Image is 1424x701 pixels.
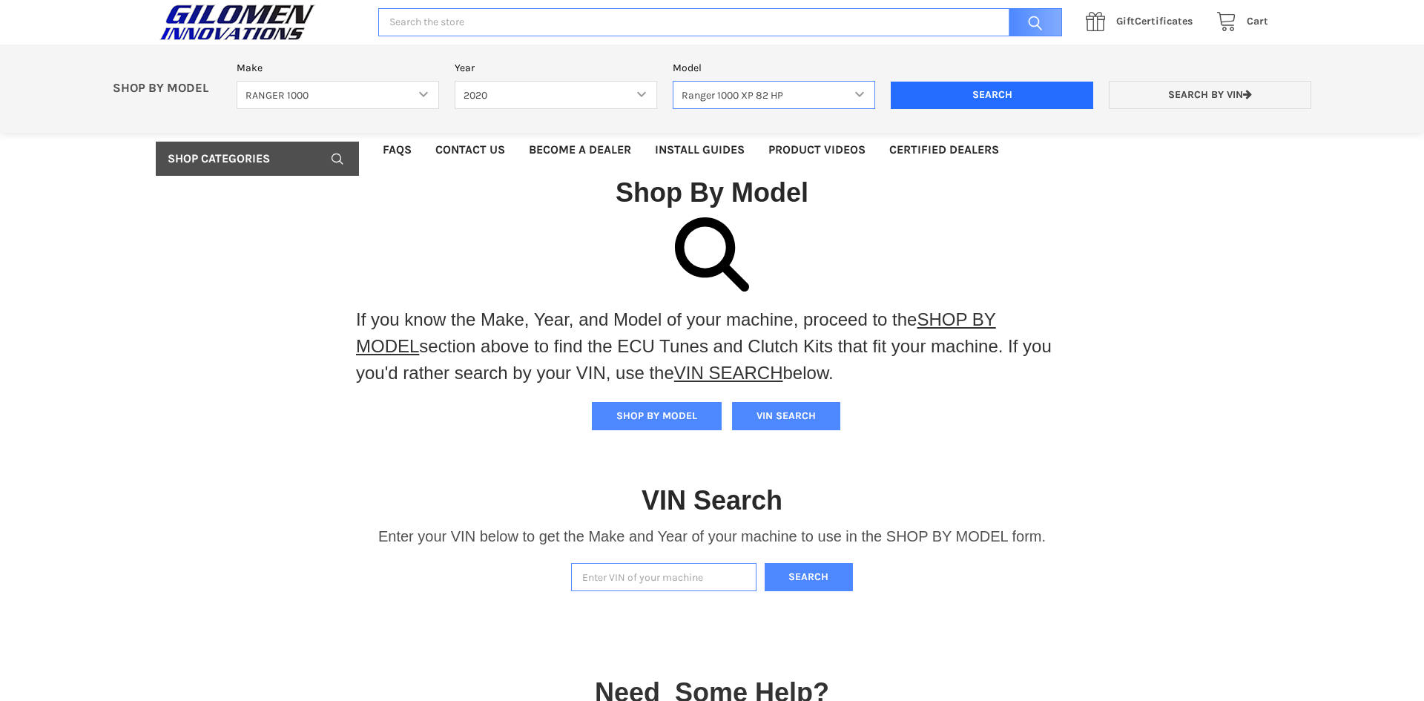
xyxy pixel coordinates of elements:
a: Contact Us [423,133,517,167]
a: Certified Dealers [877,133,1011,167]
label: Make [237,60,439,76]
p: SHOP BY MODEL [105,81,229,96]
input: Search the store [378,8,1062,37]
a: Cart [1208,13,1268,31]
label: Year [455,60,657,76]
a: FAQs [371,133,423,167]
h1: Shop By Model [156,176,1268,209]
span: Cart [1247,15,1268,27]
a: Become a Dealer [517,133,643,167]
p: Enter your VIN below to get the Make and Year of your machine to use in the SHOP BY MODEL form. [378,525,1046,547]
span: Gift [1116,15,1135,27]
img: GILOMEN INNOVATIONS [156,4,319,41]
a: Install Guides [643,133,756,167]
a: Product Videos [756,133,877,167]
a: Search by VIN [1109,81,1311,110]
a: SHOP BY MODEL [356,309,996,356]
input: Search [1001,8,1062,37]
input: Enter VIN of your machine [571,563,756,592]
span: Certificates [1116,15,1193,27]
a: GILOMEN INNOVATIONS [156,4,363,41]
a: GiftCertificates [1078,13,1208,31]
a: VIN SEARCH [674,363,783,383]
button: Search [765,563,854,592]
p: If you know the Make, Year, and Model of your machine, proceed to the section above to find the E... [356,306,1068,386]
label: Model [673,60,875,76]
button: VIN SEARCH [732,402,840,430]
a: Shop Categories [156,142,359,176]
h1: VIN Search [642,484,782,517]
button: SHOP BY MODEL [592,402,722,430]
input: Search [891,82,1093,110]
